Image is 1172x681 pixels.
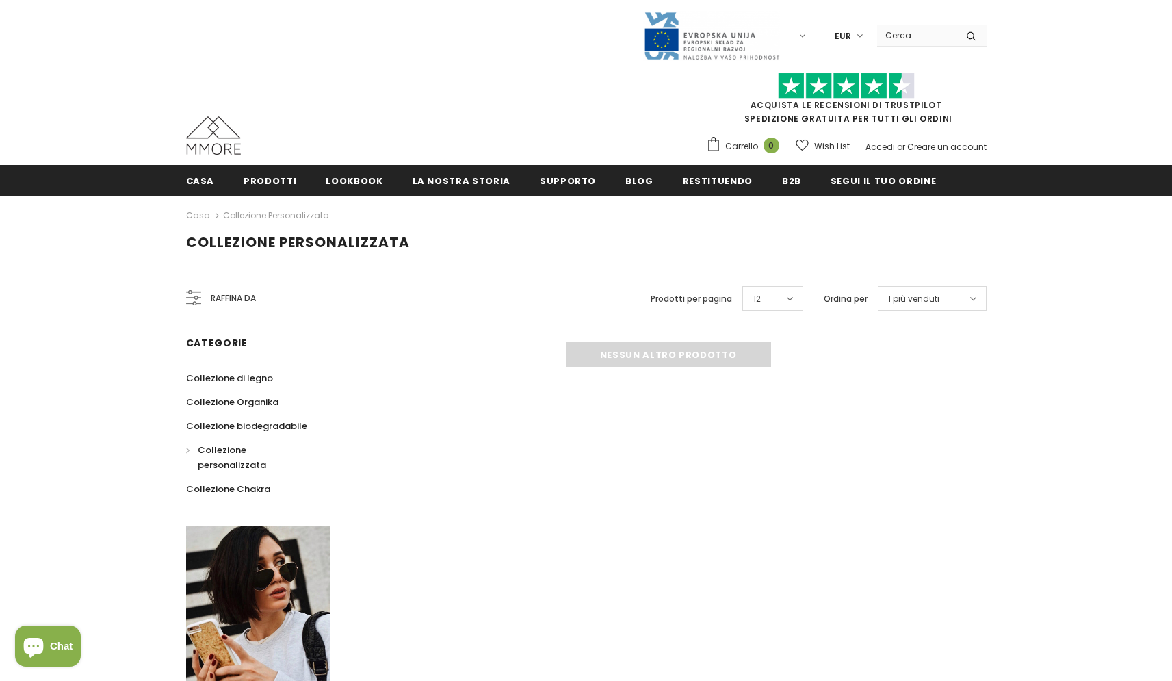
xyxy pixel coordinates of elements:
span: Lookbook [326,175,382,188]
a: Collezione Organika [186,390,278,414]
span: Raffina da [211,291,256,306]
span: Collezione Organika [186,396,278,409]
a: Casa [186,207,210,224]
span: 12 [753,292,761,306]
a: Lookbook [326,165,382,196]
img: Javni Razpis [643,11,780,61]
a: Acquista le recensioni di TrustPilot [751,99,942,111]
a: Restituendo [683,165,753,196]
span: La nostra storia [413,175,510,188]
span: B2B [782,175,801,188]
span: Restituendo [683,175,753,188]
span: Collezione Chakra [186,483,270,496]
a: Javni Razpis [643,29,780,41]
span: EUR [835,29,851,43]
span: Categorie [186,336,248,350]
span: Wish List [814,140,850,153]
a: Collezione personalizzata [223,209,329,221]
input: Search Site [877,25,956,45]
a: La nostra storia [413,165,510,196]
a: Casa [186,165,215,196]
span: Casa [186,175,215,188]
a: Accedi [865,141,895,153]
img: Casi MMORE [186,116,241,155]
a: Collezione Chakra [186,477,270,501]
a: Creare un account [907,141,987,153]
a: Wish List [796,134,850,158]
a: Carrello 0 [706,136,786,157]
span: Collezione personalizzata [198,444,266,472]
a: Collezione di legno [186,366,273,390]
span: Carrello [725,140,758,153]
a: Segui il tuo ordine [831,165,936,196]
a: Collezione personalizzata [186,438,315,477]
span: or [897,141,905,153]
span: 0 [764,138,779,153]
a: B2B [782,165,801,196]
span: I più venduti [889,292,939,306]
span: Blog [625,175,653,188]
span: Collezione di legno [186,372,273,385]
span: supporto [540,175,596,188]
span: Collezione biodegradabile [186,420,307,433]
a: Prodotti [244,165,296,196]
span: Collezione personalizzata [186,233,410,252]
span: SPEDIZIONE GRATUITA PER TUTTI GLI ORDINI [706,79,987,125]
span: Segui il tuo ordine [831,175,936,188]
span: Prodotti [244,175,296,188]
label: Prodotti per pagina [651,292,732,306]
a: supporto [540,165,596,196]
img: Fidati di Pilot Stars [778,73,915,99]
a: Blog [625,165,653,196]
inbox-online-store-chat: Shopify online store chat [11,626,85,670]
label: Ordina per [824,292,868,306]
a: Collezione biodegradabile [186,414,307,438]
